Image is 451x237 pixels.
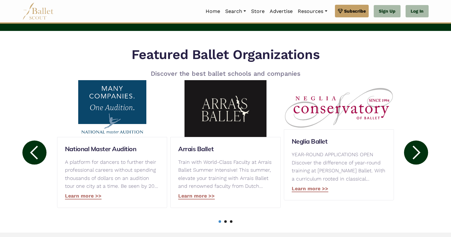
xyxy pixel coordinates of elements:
[203,5,223,18] a: Home
[335,5,369,17] a: Subscribe
[170,80,280,137] img: Arrais Ballet logo
[292,137,386,145] a: Neglia Ballet
[126,68,325,79] p: Discover the best ballet schools and companies
[230,220,232,223] a: 3
[284,87,394,129] img: Neglia Ballet logo
[65,158,159,190] p: A platform for dancers to further their professional careers without spending thousands of dollar...
[65,145,159,153] a: National Master Audition
[65,193,102,199] a: Learn more >>
[126,46,325,63] h5: Featured Ballet Organizations
[267,5,295,18] a: Advertise
[292,186,328,192] a: Learn more >>
[295,5,330,18] a: Resources
[178,158,272,190] p: Train with World-Class Faculty at Arrais Ballet Summer Intensive! This summer, elevate your train...
[292,151,386,183] p: YEAR-ROUND APPLICATIONS OPEN Discover the difference of year-round training at [PERSON_NAME] Ball...
[249,5,267,18] a: Store
[374,5,401,18] a: Sign Up
[406,5,429,18] a: Log In
[219,220,221,223] a: 1
[178,193,215,199] a: Learn more >>
[57,80,167,137] img: National Master Audition logo
[344,8,366,15] span: Subscribe
[178,145,272,153] a: Arrais Ballet
[338,8,343,15] img: gem.svg
[224,220,227,223] a: 2
[223,5,249,18] a: Search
